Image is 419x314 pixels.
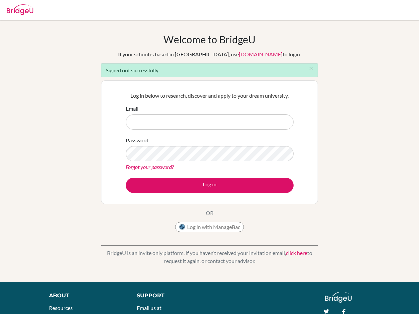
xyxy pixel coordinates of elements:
img: logo_white@2x-f4f0deed5e89b7ecb1c2cc34c3e3d731f90f0f143d5ea2071677605dd97b5244.png [325,292,352,303]
a: Forgot your password? [126,164,174,170]
a: [DOMAIN_NAME] [239,51,283,57]
i: close [309,66,314,71]
div: About [49,292,122,300]
a: Resources [49,305,73,311]
button: Log in [126,178,294,193]
a: click here [286,250,307,256]
div: Support [137,292,203,300]
label: Email [126,105,138,113]
button: Log in with ManageBac [175,222,244,232]
div: If your school is based in [GEOGRAPHIC_DATA], use to login. [118,50,301,58]
button: Close [304,64,318,74]
h1: Welcome to BridgeU [163,33,256,45]
p: OR [206,209,214,217]
img: Bridge-U [7,4,33,15]
label: Password [126,136,148,144]
div: Signed out successfully. [101,63,318,77]
p: Log in below to research, discover and apply to your dream university. [126,92,294,100]
p: BridgeU is an invite only platform. If you haven’t received your invitation email, to request it ... [101,249,318,265]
